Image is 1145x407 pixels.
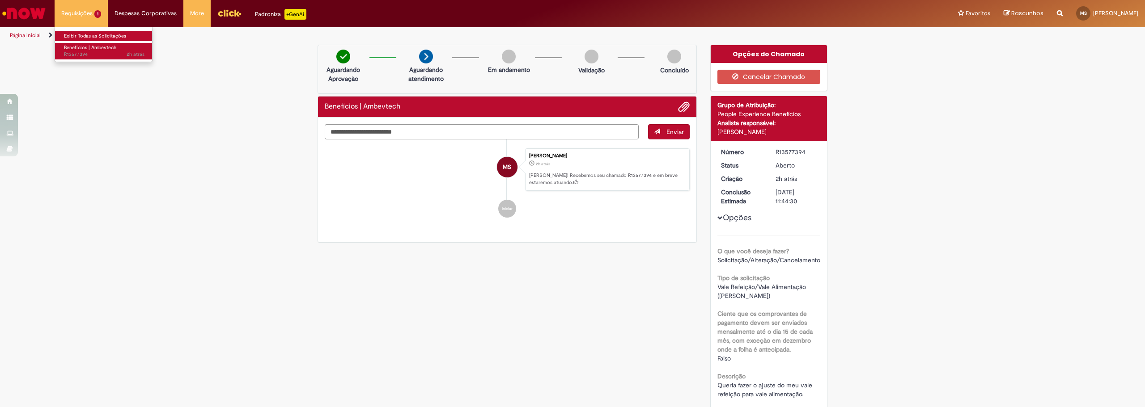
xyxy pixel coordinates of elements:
div: Opções do Chamado [711,45,827,63]
time: 29/09/2025 14:44:28 [127,51,144,58]
span: Favoritos [966,9,990,18]
p: Aguardando Aprovação [322,65,365,83]
button: Cancelar Chamado [717,70,821,84]
p: Aguardando atendimento [404,65,448,83]
span: 2h atrás [127,51,144,58]
div: Grupo de Atribuição: [717,101,821,109]
p: +GenAi [284,9,306,20]
h2: Benefícios | Ambevtech Histórico de tíquete [325,103,400,111]
img: check-circle-green.png [336,50,350,63]
button: Adicionar anexos [678,101,690,113]
p: Concluído [660,66,689,75]
span: 1 [94,10,101,18]
div: [DATE] 11:44:30 [776,188,817,206]
img: img-circle-grey.png [502,50,516,63]
dt: Número [714,147,769,156]
span: MS [503,156,511,178]
a: Exibir Todas as Solicitações [55,31,153,41]
div: Analista responsável: [717,118,821,127]
dt: Status [714,161,769,170]
b: Descrição [717,372,746,380]
textarea: Digite sua mensagem aqui... [325,124,639,139]
p: Em andamento [488,65,530,74]
span: Rascunhos [1011,9,1043,17]
span: 2h atrás [776,175,797,183]
div: People Experience Benefícios [717,109,821,118]
img: img-circle-grey.png [667,50,681,63]
ul: Trilhas de página [7,27,757,44]
img: img-circle-grey.png [585,50,598,63]
div: [PERSON_NAME] [529,153,685,159]
div: Padroniza [255,9,306,20]
b: Tipo de solicitação [717,274,770,282]
ul: Requisições [55,27,153,62]
time: 29/09/2025 14:44:27 [776,175,797,183]
span: MS [1080,10,1087,16]
time: 29/09/2025 14:44:27 [536,161,550,167]
span: Despesas Corporativas [114,9,177,18]
span: Falso [717,354,731,362]
a: Rascunhos [1004,9,1043,18]
div: R13577394 [776,147,817,156]
img: ServiceNow [1,4,47,22]
span: Solicitação/Alteração/Cancelamento [717,256,820,264]
div: 29/09/2025 14:44:27 [776,174,817,183]
dt: Conclusão Estimada [714,188,769,206]
span: [PERSON_NAME] [1093,9,1138,17]
dt: Criação [714,174,769,183]
b: O que você deseja fazer? [717,247,789,255]
a: Aberto R13577394 : Benefícios | Ambevtech [55,43,153,59]
img: arrow-next.png [419,50,433,63]
span: Vale Refeição/Vale Alimentação ([PERSON_NAME]) [717,283,808,300]
span: More [190,9,204,18]
li: Matheus Severo Simoes [325,148,690,191]
div: Aberto [776,161,817,170]
div: [PERSON_NAME] [717,127,821,136]
span: Queria fazer o ajuste do meu vale refeição para vale alimentação. [717,381,814,398]
img: click_logo_yellow_360x200.png [217,6,242,20]
ul: Histórico de tíquete [325,139,690,227]
span: Enviar [666,128,684,136]
p: Validação [578,66,605,75]
span: Requisições [61,9,93,18]
span: 2h atrás [536,161,550,167]
a: Página inicial [10,32,41,39]
b: Ciente que os comprovantes de pagamento devem ser enviados mensalmente até o dia 15 de cada mês, ... [717,310,813,353]
button: Enviar [648,124,690,139]
span: Benefícios | Ambevtech [64,44,116,51]
span: R13577394 [64,51,144,58]
p: [PERSON_NAME]! Recebemos seu chamado R13577394 e em breve estaremos atuando. [529,172,685,186]
div: Matheus Severo Simoes [497,157,517,177]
